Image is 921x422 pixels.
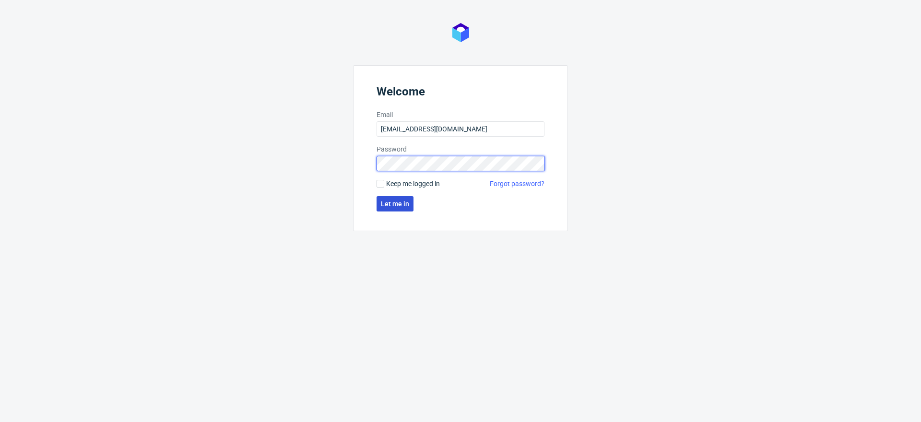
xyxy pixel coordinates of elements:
[377,144,544,154] label: Password
[386,179,440,188] span: Keep me logged in
[490,179,544,188] a: Forgot password?
[377,110,544,119] label: Email
[377,121,544,137] input: you@youremail.com
[381,200,409,207] span: Let me in
[377,85,544,102] header: Welcome
[377,196,413,211] button: Let me in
